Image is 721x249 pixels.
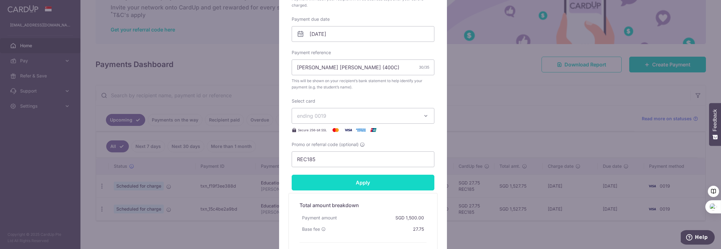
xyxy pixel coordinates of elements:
[292,78,434,90] span: This will be shown on your recipient’s bank statement to help identify your payment (e.g. the stu...
[292,26,434,42] input: DD / MM / YYYY
[342,126,355,134] img: Visa
[292,16,330,22] label: Payment due date
[419,64,429,71] div: 30/35
[292,49,331,56] label: Payment reference
[329,126,342,134] img: Mastercard
[393,212,427,224] div: SGD 1,500.00
[298,127,327,133] span: Secure 256-bit SSL
[297,113,326,119] span: ending 0019
[300,212,339,224] div: Payment amount
[712,109,718,131] span: Feedback
[300,201,427,209] h5: Total amount breakdown
[709,103,721,146] button: Feedback - Show survey
[292,141,359,148] span: Promo or referral code (optional)
[292,175,434,190] input: Apply
[292,108,434,124] button: ending 0019
[681,230,715,246] iframe: Opens a widget where you can find more information
[367,126,380,134] img: UnionPay
[410,224,427,235] div: 27.75
[302,226,320,232] span: Base fee
[355,126,367,134] img: American Express
[292,98,315,104] label: Select card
